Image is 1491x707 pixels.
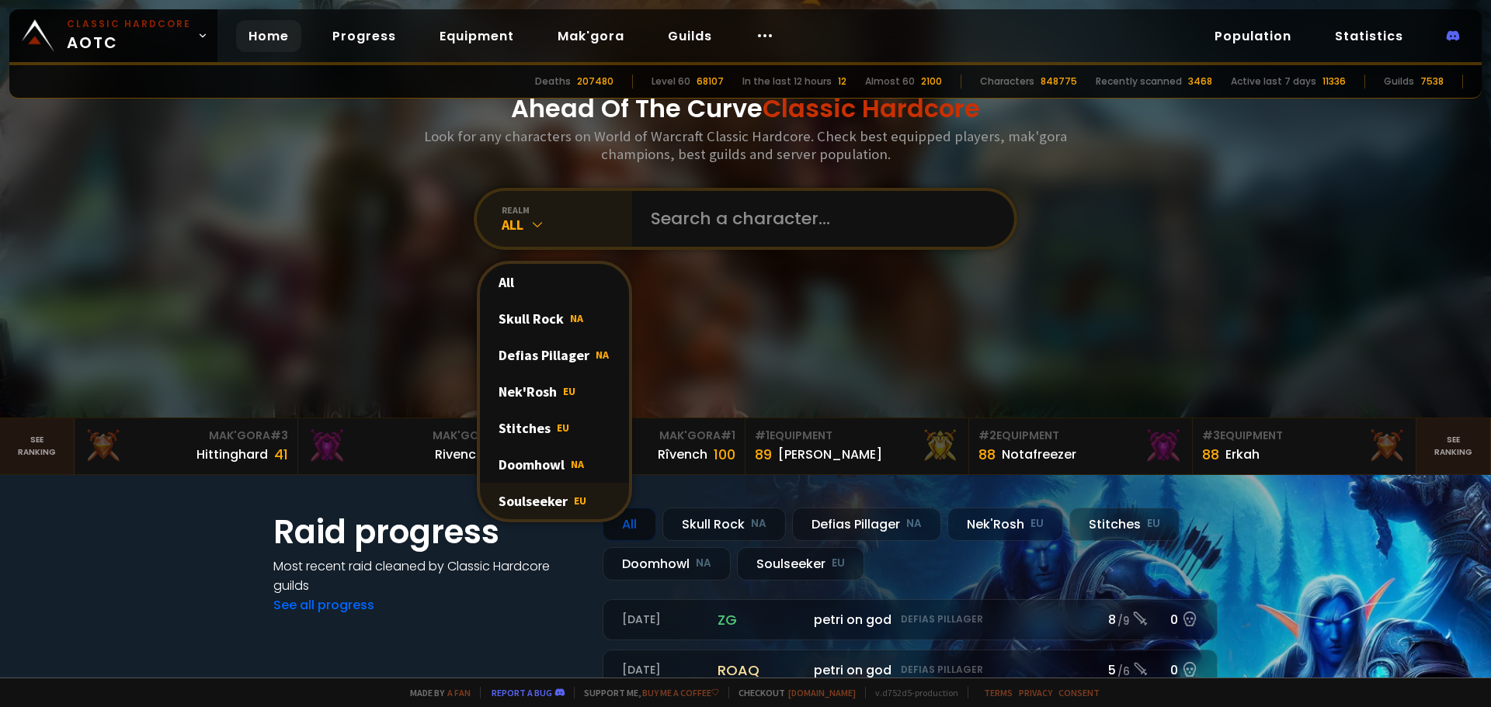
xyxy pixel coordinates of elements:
div: Soulseeker [480,483,629,519]
span: EU [563,384,575,398]
a: Mak'Gora#1Rîvench100 [522,418,745,474]
small: EU [1147,516,1160,532]
div: 89 [755,444,772,465]
a: Buy me a coffee [642,687,719,698]
span: Support me, [574,687,719,698]
a: #1Equipment89[PERSON_NAME] [745,418,969,474]
a: Guilds [655,20,725,52]
a: Consent [1058,687,1100,698]
div: 3468 [1188,75,1212,88]
div: 41 [274,444,288,465]
div: Guilds [1384,75,1414,88]
span: # 1 [755,428,770,443]
a: #3Equipment88Erkah [1193,418,1416,474]
div: Skull Rock [662,508,786,541]
div: Hittinghard [196,445,268,464]
span: Classic Hardcore [763,91,980,126]
a: Population [1202,20,1304,52]
div: Mak'Gora [308,428,512,444]
div: Equipment [755,428,959,444]
div: In the last 12 hours [742,75,832,88]
div: Level 60 [652,75,690,88]
div: Rivench [435,445,484,464]
div: Skull Rock [480,300,629,337]
div: Mak'Gora [531,428,735,444]
div: Notafreezer [1002,445,1076,464]
a: Equipment [427,20,527,52]
a: Mak'Gora#3Hittinghard41 [75,418,298,474]
span: # 1 [721,428,735,443]
small: NA [696,556,711,571]
span: Checkout [728,687,856,698]
div: Recently scanned [1096,75,1182,88]
div: Rîvench [658,445,707,464]
div: Equipment [1202,428,1406,444]
a: a fan [447,687,471,698]
div: Nek'Rosh [480,373,629,410]
a: Terms [984,687,1013,698]
a: #2Equipment88Notafreezer [969,418,1193,474]
div: Stitches [1069,508,1180,541]
span: NA [570,311,583,325]
div: 848775 [1041,75,1077,88]
span: EU [557,421,569,435]
a: Mak'Gora#2Rivench100 [298,418,522,474]
span: AOTC [67,17,191,54]
div: 2100 [921,75,942,88]
a: See all progress [273,596,374,614]
div: Characters [980,75,1034,88]
span: NA [571,457,584,471]
a: Progress [320,20,408,52]
a: Home [236,20,301,52]
a: Statistics [1322,20,1416,52]
div: realm [502,204,632,216]
span: Made by [401,687,471,698]
div: 207480 [577,75,613,88]
div: 7538 [1420,75,1444,88]
a: Classic HardcoreAOTC [9,9,217,62]
a: Mak'gora [545,20,637,52]
div: 12 [838,75,846,88]
div: Defias Pillager [480,337,629,373]
div: Erkah [1225,445,1260,464]
small: Classic Hardcore [67,17,191,31]
div: Deaths [535,75,571,88]
div: All [502,216,632,234]
div: 88 [1202,444,1219,465]
div: Doomhowl [603,547,731,581]
a: Privacy [1019,687,1052,698]
div: Equipment [978,428,1183,444]
span: # 3 [270,428,288,443]
div: Active last 7 days [1231,75,1316,88]
div: Defias Pillager [792,508,941,541]
div: Soulseeker [737,547,864,581]
div: 100 [714,444,735,465]
h3: Look for any characters on World of Warcraft Classic Hardcore. Check best equipped players, mak'g... [418,127,1073,163]
div: Mak'Gora [84,428,288,444]
small: EU [832,556,845,571]
div: All [480,264,629,300]
span: EU [574,494,586,508]
div: 11336 [1322,75,1346,88]
div: Stitches [480,410,629,446]
a: [DATE]roaqpetri on godDefias Pillager5 /60 [603,650,1218,691]
a: [DOMAIN_NAME] [788,687,856,698]
span: # 2 [978,428,996,443]
h1: Ahead Of The Curve [511,90,980,127]
small: EU [1030,516,1044,532]
a: [DATE]zgpetri on godDefias Pillager8 /90 [603,599,1218,640]
small: NA [751,516,766,532]
span: v. d752d5 - production [865,687,958,698]
div: 88 [978,444,996,465]
span: # 3 [1202,428,1220,443]
div: Nek'Rosh [947,508,1063,541]
a: Report a bug [492,687,552,698]
small: NA [906,516,922,532]
span: NA [596,348,609,362]
h4: Most recent raid cleaned by Classic Hardcore guilds [273,556,584,595]
a: Seeranking [1416,418,1491,474]
div: Almost 60 [865,75,915,88]
div: 68107 [697,75,724,88]
div: Doomhowl [480,446,629,483]
div: [PERSON_NAME] [778,445,882,464]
